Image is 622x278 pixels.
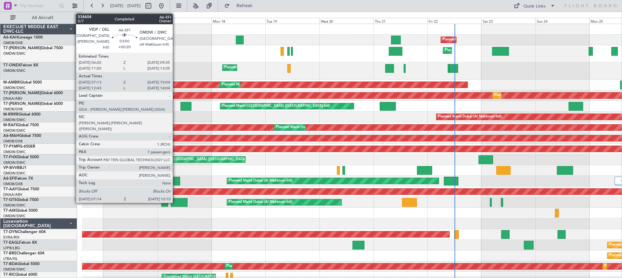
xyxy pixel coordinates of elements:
[83,13,94,18] div: [DATE]
[110,3,141,9] span: [DATE] - [DATE]
[3,128,26,133] a: OMDW/DWC
[103,18,157,24] div: Sat 16
[524,3,546,10] div: Quick Links
[3,203,26,208] a: OMDW/DWC
[3,134,41,138] a: A6-MAHGlobal 7500
[212,18,266,24] div: Mon 18
[3,123,39,127] a: M-RAFIGlobal 7500
[3,246,20,250] a: LFPB/LBG
[3,256,18,261] a: LTBA/ISL
[222,101,330,111] div: Planned Maint [GEOGRAPHIC_DATA] ([GEOGRAPHIC_DATA] Intl)
[3,81,20,84] span: M-AMBR
[20,1,57,11] input: Trip Number
[229,176,293,186] div: Planned Maint Dubai (Al Maktoum Intl)
[3,46,63,50] a: T7-[PERSON_NAME]Global 7500
[3,51,26,56] a: OMDW/DWC
[265,18,319,24] div: Tue 19
[443,35,506,45] div: Planned Maint Dubai (Al Maktoum Intl)
[3,273,37,277] a: T7-RICGlobal 6000
[224,63,278,72] div: Planned Maint Geneva (Cointrin)
[3,273,15,277] span: T7-RIC
[3,46,41,50] span: T7-[PERSON_NAME]
[157,18,212,24] div: Sun 17
[222,80,286,90] div: Planned Maint Dubai (Al Maktoum Intl)
[3,63,38,67] a: T7-ONEXFalcon 8X
[3,107,23,112] a: OMDB/DXB
[3,85,26,90] a: OMDW/DWC
[3,166,17,170] span: VP-BVV
[3,230,46,234] a: T7-DYNChallenger 604
[3,139,23,144] a: OMDB/DXB
[3,63,20,67] span: T7-ONEX
[3,267,26,272] a: OMDW/DWC
[3,198,17,202] span: T7-GTS
[3,187,39,191] a: T7-AAYGlobal 7500
[511,1,559,11] button: Quick Links
[3,198,39,202] a: T7-GTSGlobal 7500
[3,262,40,266] a: T7-BDAGlobal 5000
[3,81,42,84] a: M-AMBRGlobal 5000
[445,46,509,55] div: Planned Maint Dubai (Al Maktoum Intl)
[3,214,26,218] a: OMDW/DWC
[481,18,536,24] div: Sat 23
[3,113,40,117] a: M-RRRRGlobal 6000
[3,262,17,266] span: T7-BDA
[3,134,19,138] span: A6-MAH
[3,230,18,234] span: T7-DYN
[221,1,260,11] button: Refresh
[226,261,290,271] div: Planned Maint Dubai (Al Maktoum Intl)
[427,18,481,24] div: Fri 22
[3,187,17,191] span: T7-AAY
[3,91,41,95] span: T7-[PERSON_NAME]
[3,102,41,106] span: T7-[PERSON_NAME]
[3,182,23,186] a: OMDB/DXB
[3,36,43,39] a: A6-KAHLineage 1000
[3,91,63,95] a: T7-[PERSON_NAME]Global 6000
[3,209,16,213] span: T7-AIX
[3,145,19,149] span: T7-P1MP
[3,209,38,213] a: T7-AIXGlobal 5000
[3,241,37,245] a: T7-EAGLFalcon 8X
[3,251,44,255] a: T7-BREChallenger 604
[122,91,186,100] div: Planned Maint Dubai (Al Maktoum Intl)
[3,155,17,159] span: T7-FHX
[319,18,374,24] div: Wed 20
[438,112,502,122] div: Planned Maint Dubai (Al Maktoum Intl)
[229,197,293,207] div: Planned Maint Dubai (Al Maktoum Intl)
[3,68,26,73] a: OMDW/DWC
[374,18,428,24] div: Thu 21
[7,13,70,23] button: All Aircraft
[3,113,18,117] span: M-RRRR
[494,91,558,100] div: Planned Maint Dubai (Al Maktoum Intl)
[3,251,17,255] span: T7-BRE
[145,155,276,164] div: Planned Maint [GEOGRAPHIC_DATA] ([GEOGRAPHIC_DATA][PERSON_NAME])
[3,177,33,181] a: A6-EFIFalcon 7X
[536,18,590,24] div: Sun 24
[3,150,26,154] a: OMDW/DWC
[3,155,39,159] a: T7-FHXGlobal 5000
[3,117,26,122] a: OMDW/DWC
[3,177,15,181] span: A6-EFI
[3,96,22,101] a: DNAA/ABV
[17,16,68,20] span: All Aircraft
[3,166,27,170] a: VP-BVVBBJ1
[3,123,17,127] span: M-RAFI
[3,145,35,149] a: T7-P1MPG-650ER
[3,241,19,245] span: T7-EAGL
[231,4,258,8] span: Refresh
[3,171,26,176] a: OMDW/DWC
[3,36,18,39] span: A6-KAH
[276,123,340,132] div: Planned Maint Dubai (Al Maktoum Intl)
[3,40,23,45] a: OMDB/DXB
[3,192,22,197] a: DNAA/ABV
[3,235,19,240] a: EVRA/RIX
[3,102,63,106] a: T7-[PERSON_NAME]Global 6000
[3,160,26,165] a: OMDW/DWC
